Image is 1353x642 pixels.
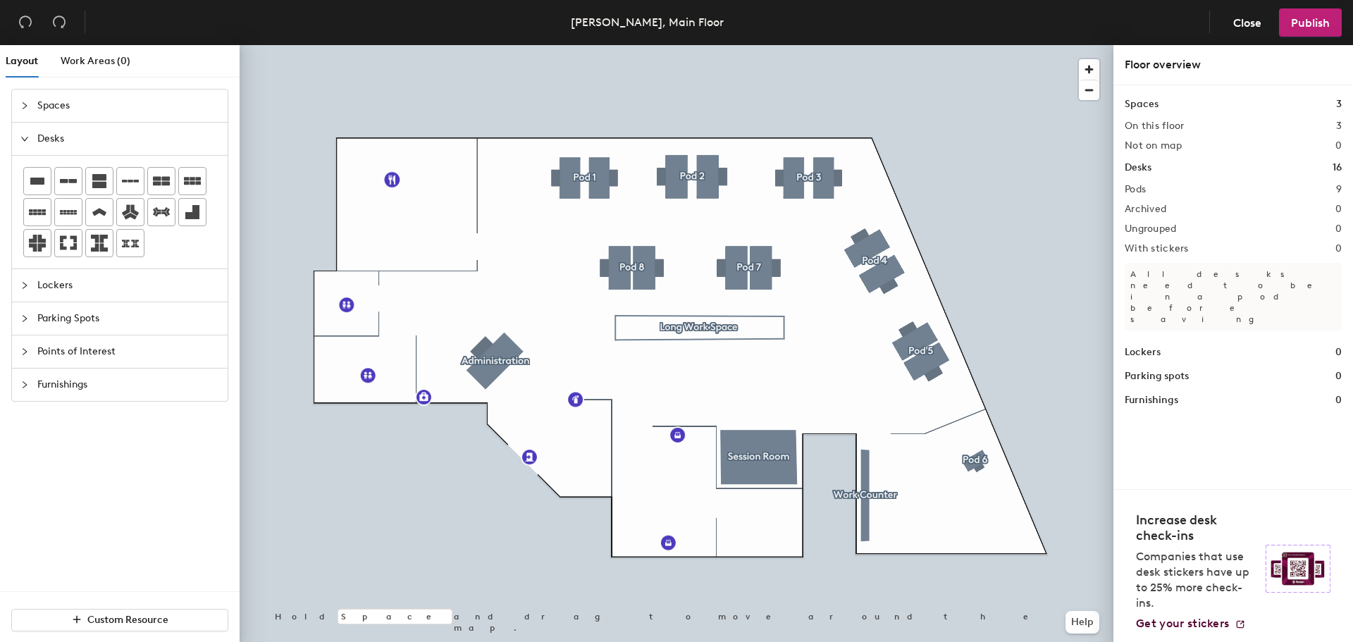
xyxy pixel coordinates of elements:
h1: 3 [1336,97,1342,112]
h1: 16 [1333,160,1342,175]
span: Publish [1291,16,1330,30]
h2: 3 [1336,121,1342,132]
span: Layout [6,55,38,67]
h2: On this floor [1125,121,1185,132]
span: Furnishings [37,369,219,401]
img: Sticker logo [1266,545,1330,593]
h1: Parking spots [1125,369,1189,384]
span: Parking Spots [37,302,219,335]
h2: Pods [1125,184,1146,195]
button: Redo (⌘ + ⇧ + Z) [45,8,73,37]
button: Close [1221,8,1273,37]
span: Get your stickers [1136,617,1229,630]
h2: Archived [1125,204,1166,215]
h2: 0 [1335,204,1342,215]
h1: 0 [1335,369,1342,384]
span: Lockers [37,269,219,302]
span: collapsed [20,347,29,356]
span: expanded [20,135,29,143]
h2: 0 [1335,223,1342,235]
span: Spaces [37,89,219,122]
span: Work Areas (0) [61,55,130,67]
span: Points of Interest [37,335,219,368]
a: Get your stickers [1136,617,1246,631]
h1: Lockers [1125,345,1161,360]
h1: 0 [1335,345,1342,360]
button: Undo (⌘ + Z) [11,8,39,37]
h2: 0 [1335,243,1342,254]
span: Close [1233,16,1261,30]
h2: Not on map [1125,140,1182,152]
h2: Ungrouped [1125,223,1177,235]
h1: Spaces [1125,97,1159,112]
h2: 9 [1336,184,1342,195]
h1: Furnishings [1125,393,1178,408]
button: Publish [1279,8,1342,37]
h1: 0 [1335,393,1342,408]
div: Floor overview [1125,56,1342,73]
span: collapsed [20,101,29,110]
span: collapsed [20,381,29,389]
span: collapsed [20,281,29,290]
h2: 0 [1335,140,1342,152]
h4: Increase desk check-ins [1136,512,1257,543]
span: Desks [37,123,219,155]
h1: Desks [1125,160,1151,175]
span: collapsed [20,314,29,323]
p: All desks need to be in a pod before saving [1125,263,1342,331]
h2: With stickers [1125,243,1189,254]
div: [PERSON_NAME], Main Floor [571,13,724,31]
button: Custom Resource [11,609,228,631]
span: Custom Resource [87,614,168,626]
button: Help [1065,611,1099,634]
p: Companies that use desk stickers have up to 25% more check-ins. [1136,549,1257,611]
